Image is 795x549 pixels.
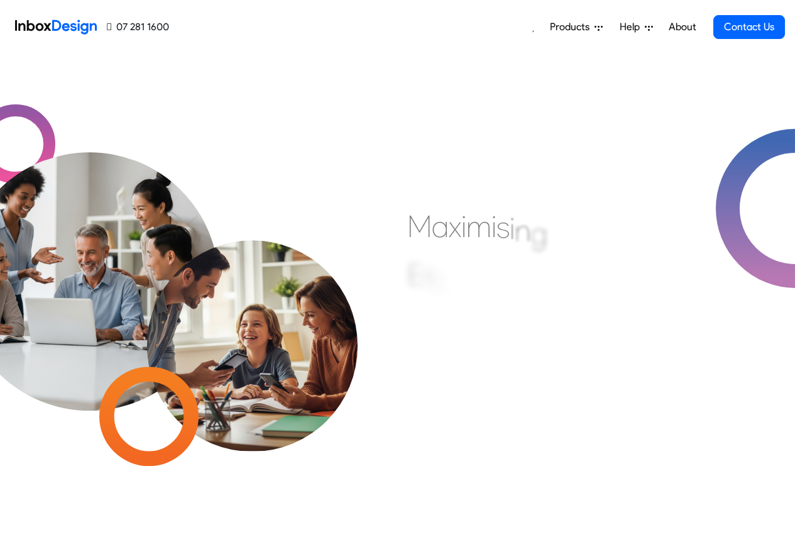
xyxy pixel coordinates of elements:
a: Products [545,14,608,40]
div: a [432,208,449,245]
a: Help [615,14,658,40]
div: i [461,208,466,245]
div: E [407,256,423,294]
div: i [510,209,515,247]
div: m [466,208,491,245]
img: parents_with_child.png [121,188,384,452]
div: n [515,211,530,249]
div: c [448,278,463,316]
div: f [433,265,443,303]
a: About [665,14,699,40]
span: Help [620,19,645,35]
div: Maximising Efficient & Engagement, Connecting Schools, Families, and Students. [407,208,712,396]
div: g [530,214,547,252]
div: i [491,208,496,245]
div: s [496,208,510,246]
div: x [449,208,461,245]
div: M [407,208,432,245]
div: i [443,271,448,309]
span: Products [550,19,595,35]
div: f [423,260,433,298]
a: Contact Us [713,15,785,39]
a: 07 281 1600 [107,19,169,35]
